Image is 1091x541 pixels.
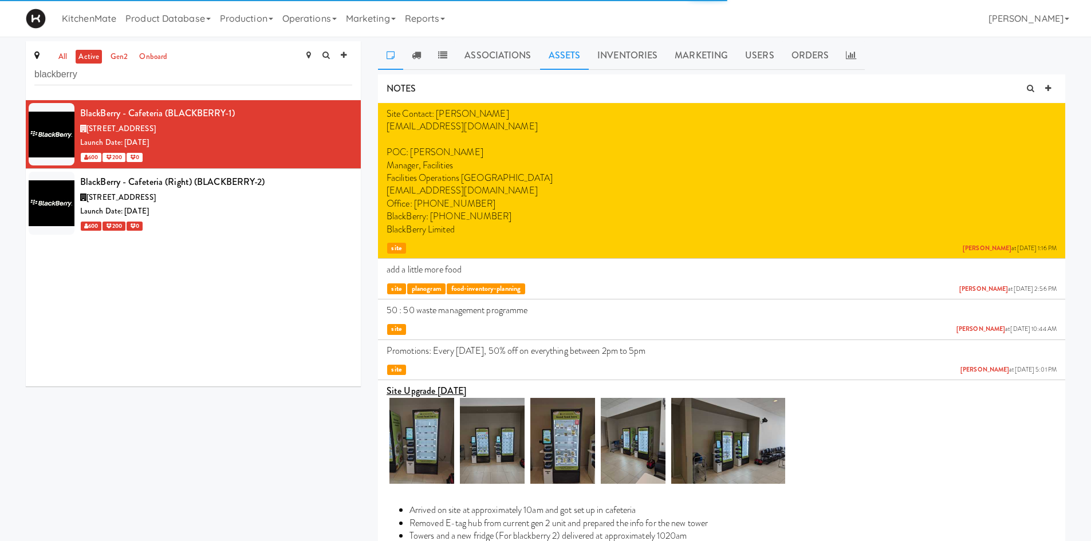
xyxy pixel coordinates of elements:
a: [PERSON_NAME] [959,285,1008,293]
a: onboard [136,50,170,64]
span: food-inventory-planning [447,283,525,294]
p: Promotions: Every [DATE], 50% off on everything between 2pm to 5pm [387,345,1057,357]
li: Arrived on site at approximately 10am and got set up in cafeteria [409,504,1057,516]
li: BlackBerry - Cafeteria (BLACKBERRY-1)[STREET_ADDRESS]Launch Date: [DATE] 600 200 0 [26,100,361,169]
div: BlackBerry - Cafeteria (BLACKBERRY-1) [80,105,352,122]
div: BlackBerry - Cafeteria (Right) (BLACKBERRY-2) [80,173,352,191]
span: NOTES [387,82,416,95]
span: 600 [81,222,101,231]
img: r0amjgtjzrofjiqkxtfz.jpg [389,398,454,484]
span: 200 [103,222,125,231]
p: Site Contact: [PERSON_NAME] [387,108,1057,120]
img: ifi5wtaiz3xwem7ooxun.jpg [671,398,785,484]
p: [EMAIL_ADDRESS][DOMAIN_NAME] [387,184,1057,197]
p: 50 : 50 waste management programme [387,304,1057,317]
p: add a little more food [387,263,1057,276]
span: [STREET_ADDRESS] [86,123,156,134]
a: gen2 [108,50,131,64]
span: site [387,283,406,294]
div: Launch Date: [DATE] [80,136,352,150]
img: Micromart [26,9,46,29]
a: [PERSON_NAME] [960,365,1009,374]
input: Search site [34,64,352,85]
a: [PERSON_NAME] [956,325,1005,333]
a: all [56,50,70,64]
a: active [76,50,102,64]
span: at [DATE] 10:44 AM [956,325,1057,334]
p: Manager, Facilities [387,159,1057,172]
img: hvs3xuvvzhr1qjckc1hb.jpg [460,398,525,484]
u: Site Upgrade [DATE] [387,384,466,397]
img: wcoqyekmbvuf45ud8o9j.jpg [601,398,665,484]
a: Orders [783,41,838,70]
p: Office: [PHONE_NUMBER] [387,198,1057,210]
img: tov5mya1rfr0jcfuuxel.jpg [530,398,595,484]
span: planogram [407,283,446,294]
li: Removed E-tag hub from current gen 2 unit and prepared the info for the new tower [409,517,1057,530]
div: Launch Date: [DATE] [80,204,352,219]
span: [STREET_ADDRESS] [86,192,156,203]
p: BlackBerry: [PHONE_NUMBER] [387,210,1057,223]
span: site [387,324,406,335]
span: at [DATE] 2:56 PM [959,285,1057,294]
a: Associations [456,41,539,70]
a: Users [736,41,783,70]
a: Assets [540,41,589,70]
p: Facilities Operations [GEOGRAPHIC_DATA] [387,172,1057,184]
a: Marketing [666,41,736,70]
a: Inventories [589,41,666,70]
span: site [387,365,406,376]
span: at [DATE] 1:16 PM [963,244,1057,253]
a: [PERSON_NAME] [963,244,1011,252]
span: 600 [81,153,101,162]
p: [EMAIL_ADDRESS][DOMAIN_NAME] [387,120,1057,133]
span: 0 [127,153,143,162]
span: at [DATE] 5:01 PM [960,366,1057,374]
li: BlackBerry - Cafeteria (Right) (BLACKBERRY-2)[STREET_ADDRESS]Launch Date: [DATE] 600 200 0 [26,169,361,237]
p: POC: [PERSON_NAME] [387,146,1057,159]
p: BlackBerry Limited [387,223,1057,236]
span: 0 [127,222,143,231]
span: site [387,243,406,254]
span: 200 [103,153,125,162]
